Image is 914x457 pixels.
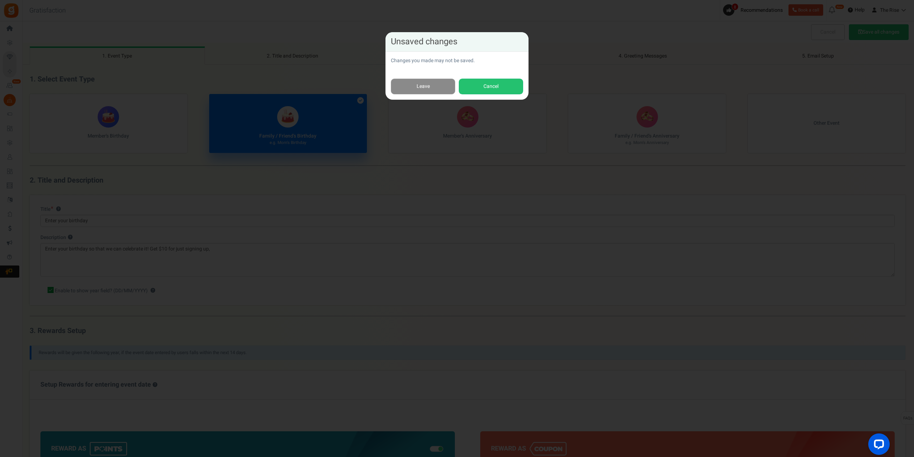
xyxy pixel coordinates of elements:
a: Leave [391,79,455,95]
p: Changes you made may not be saved. [391,57,523,64]
button: Cancel [459,79,523,95]
h4: Unsaved changes [391,38,523,46]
